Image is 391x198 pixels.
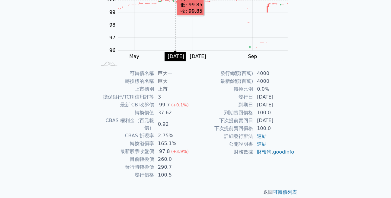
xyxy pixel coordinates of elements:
tspan: 97 [109,35,115,41]
td: 上市櫃別 [97,85,154,93]
td: , [253,148,295,156]
td: 最新股票收盤價 [97,148,154,155]
td: 轉換比例 [196,85,253,93]
td: 0.0% [253,85,295,93]
td: 轉換標的名稱 [97,77,154,85]
td: 下次提前賣回價格 [196,125,253,132]
td: 260.0 [154,155,196,163]
td: 上市 [154,85,196,93]
td: 轉換價值 [97,109,154,117]
div: 聊天小工具 [361,169,391,198]
td: 詳細發行辦法 [196,132,253,140]
td: 下次提前賣回日 [196,117,253,125]
a: 可轉債列表 [273,189,297,195]
a: 連結 [257,133,267,139]
a: 連結 [257,141,267,147]
td: 轉換溢價率 [97,140,154,148]
td: 目前轉換價 [97,155,154,163]
td: 到期日 [196,101,253,109]
td: 發行時轉換價 [97,163,154,171]
tspan: Sep [248,54,257,59]
td: [DATE] [253,93,295,101]
td: 100.5 [154,171,196,179]
td: [DATE] [253,101,295,109]
span: (+3.9%) [171,149,188,154]
a: 財報狗 [257,149,271,155]
td: 到期賣回價格 [196,109,253,117]
td: 發行總額(百萬) [196,70,253,77]
td: 發行日 [196,93,253,101]
tspan: 99 [109,9,115,15]
td: 可轉債名稱 [97,70,154,77]
td: 3 [154,93,196,101]
p: 返回 [89,189,302,196]
tspan: May [129,54,139,59]
div: 97.8 [158,148,171,155]
td: 財務數據 [196,148,253,156]
td: 最新餘額(百萬) [196,77,253,85]
td: 擔保銀行/TCRI信用評等 [97,93,154,101]
td: 165.1% [154,140,196,148]
td: 最新 CB 收盤價 [97,101,154,109]
td: 公開說明書 [196,140,253,148]
td: 100.0 [253,109,295,117]
tspan: 96 [109,47,115,53]
td: 4000 [253,70,295,77]
td: CBAS 折現率 [97,132,154,140]
td: CBAS 權利金（百元報價） [97,117,154,132]
td: 0.92 [154,117,196,132]
td: 發行價格 [97,171,154,179]
span: (+0.1%) [171,102,188,107]
tspan: [DATE] [190,54,206,59]
td: 290.7 [154,163,196,171]
td: 巨大一 [154,70,196,77]
td: 37.62 [154,109,196,117]
td: 2.75% [154,132,196,140]
tspan: 98 [109,22,115,28]
div: 99.7 [158,101,171,109]
td: 4000 [253,77,295,85]
iframe: Chat Widget [361,169,391,198]
td: 巨大 [154,77,196,85]
td: 100.0 [253,125,295,132]
a: goodinfo [273,149,294,155]
td: [DATE] [253,117,295,125]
